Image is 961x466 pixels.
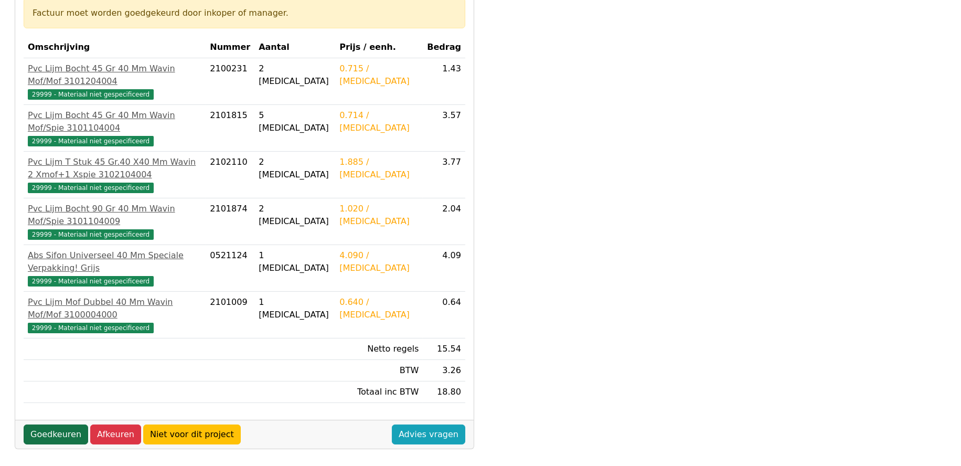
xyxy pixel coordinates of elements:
[423,338,465,360] td: 15.54
[28,296,201,334] a: Pvc Lijm Mof Dubbel 40 Mm Wavin Mof/Mof 310000400029999 - Materiaal niet gespecificeerd
[259,109,331,134] div: 5 [MEDICAL_DATA]
[423,198,465,245] td: 2.04
[90,425,141,444] a: Afkeuren
[423,382,465,403] td: 18.80
[33,7,456,19] div: Factuur moet worden goedgekeurd door inkoper of manager.
[28,109,201,147] a: Pvc Lijm Bocht 45 Gr 40 Mm Wavin Mof/Spie 310110400429999 - Materiaal niet gespecificeerd
[423,292,465,338] td: 0.64
[28,156,201,181] div: Pvc Lijm T Stuk 45 Gr.40 X40 Mm Wavin 2 Xmof+1 Xspie 3102104004
[206,245,254,292] td: 0521124
[28,183,154,193] span: 29999 - Materiaal niet gespecificeerd
[335,360,423,382] td: BTW
[339,62,419,88] div: 0.715 / [MEDICAL_DATA]
[423,245,465,292] td: 4.09
[335,382,423,403] td: Totaal inc BTW
[259,249,331,274] div: 1 [MEDICAL_DATA]
[335,37,423,58] th: Prijs / eenh.
[259,296,331,321] div: 1 [MEDICAL_DATA]
[392,425,465,444] a: Advies vragen
[339,249,419,274] div: 4.090 / [MEDICAL_DATA]
[259,203,331,228] div: 2 [MEDICAL_DATA]
[24,425,88,444] a: Goedkeuren
[28,276,154,287] span: 29999 - Materiaal niet gespecificeerd
[259,62,331,88] div: 2 [MEDICAL_DATA]
[423,37,465,58] th: Bedrag
[423,105,465,152] td: 3.57
[206,152,254,198] td: 2102110
[206,37,254,58] th: Nummer
[28,203,201,240] a: Pvc Lijm Bocht 90 Gr 40 Mm Wavin Mof/Spie 310110400929999 - Materiaal niet gespecificeerd
[28,62,201,100] a: Pvc Lijm Bocht 45 Gr 40 Mm Wavin Mof/Mof 310120400429999 - Materiaal niet gespecificeerd
[28,323,154,333] span: 29999 - Materiaal niet gespecificeerd
[206,58,254,105] td: 2100231
[28,62,201,88] div: Pvc Lijm Bocht 45 Gr 40 Mm Wavin Mof/Mof 3101204004
[28,249,201,287] a: Abs Sifon Universeel 40 Mm Speciale Verpakking! Grijs29999 - Materiaal niet gespecificeerd
[28,296,201,321] div: Pvc Lijm Mof Dubbel 40 Mm Wavin Mof/Mof 3100004000
[206,292,254,338] td: 2101009
[206,105,254,152] td: 2101815
[423,360,465,382] td: 3.26
[254,37,335,58] th: Aantal
[28,89,154,100] span: 29999 - Materiaal niet gespecificeerd
[28,203,201,228] div: Pvc Lijm Bocht 90 Gr 40 Mm Wavin Mof/Spie 3101104009
[28,156,201,194] a: Pvc Lijm T Stuk 45 Gr.40 X40 Mm Wavin 2 Xmof+1 Xspie 310210400429999 - Materiaal niet gespecificeerd
[423,58,465,105] td: 1.43
[28,136,154,146] span: 29999 - Materiaal niet gespecificeerd
[339,296,419,321] div: 0.640 / [MEDICAL_DATA]
[335,338,423,360] td: Netto regels
[28,229,154,240] span: 29999 - Materiaal niet gespecificeerd
[28,249,201,274] div: Abs Sifon Universeel 40 Mm Speciale Verpakking! Grijs
[28,109,201,134] div: Pvc Lijm Bocht 45 Gr 40 Mm Wavin Mof/Spie 3101104004
[259,156,331,181] div: 2 [MEDICAL_DATA]
[423,152,465,198] td: 3.77
[339,156,419,181] div: 1.885 / [MEDICAL_DATA]
[206,198,254,245] td: 2101874
[339,109,419,134] div: 0.714 / [MEDICAL_DATA]
[143,425,241,444] a: Niet voor dit project
[339,203,419,228] div: 1.020 / [MEDICAL_DATA]
[24,37,206,58] th: Omschrijving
